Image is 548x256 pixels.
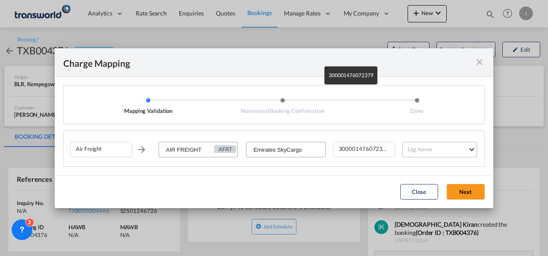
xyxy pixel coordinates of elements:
[400,184,438,200] button: Close
[214,145,237,153] div: AFRT
[402,142,477,157] md-select: Leg Name
[474,57,485,67] md-icon: icon-close fg-AAA8AD cursor
[55,48,493,208] md-dialog: Mapping ValidationNominated Booking ...
[245,141,326,160] md-input-container: Emirates SkyCargo
[137,144,147,155] md-icon: icon-arrow-right
[324,66,378,84] md-tooltip: 300001476072379
[158,141,239,160] md-input-container: AIR FREIGHT
[70,142,132,157] div: Air Freight
[247,142,325,158] input: Select Service Provider
[9,9,149,18] body: Editor, editor2
[350,97,484,115] li: Done
[447,184,485,200] button: Next
[63,57,130,68] div: Charge Mapping
[81,97,215,115] li: Mapping Validation
[215,97,350,115] li: Nominated Booking Confirmation
[159,142,237,158] input: Enter Charge name
[333,142,395,157] div: 300001476072379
